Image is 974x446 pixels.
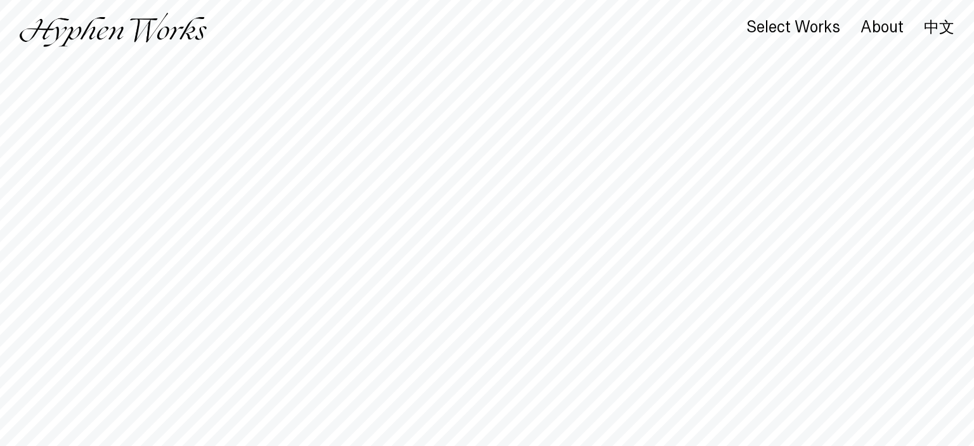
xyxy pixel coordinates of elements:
[746,18,840,36] div: Select Works
[746,21,840,35] a: Select Works
[860,21,904,35] a: About
[924,20,954,34] a: 中文
[20,13,207,47] img: Hyphen Works
[860,18,904,36] div: About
